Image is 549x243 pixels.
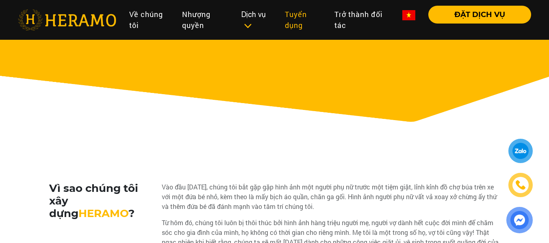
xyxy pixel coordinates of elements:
a: phone-icon [510,174,532,196]
span: HERAMO [78,207,128,220]
div: Dịch vụ [241,9,272,31]
img: heramo-logo.png [18,9,116,30]
a: Nhượng quyền [176,6,235,34]
img: phone-icon [516,180,525,190]
img: subToggleIcon [243,22,252,30]
a: Trở thành đối tác [328,6,396,34]
img: vn-flag.png [402,10,415,20]
h3: Vì sao chúng tôi xây dựng ? [49,182,156,220]
a: ĐẶT DỊCH VỤ [422,11,531,18]
button: ĐẶT DỊCH VỤ [428,6,531,24]
a: Về chúng tôi [123,6,176,34]
div: Vào đầu [DATE], chúng tôi bắt gặp gặp hình ảnh một người phụ nữ trước một tiệm giặt, lỉnh kỉnh đồ... [162,182,500,211]
a: Tuyển dụng [278,6,328,34]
